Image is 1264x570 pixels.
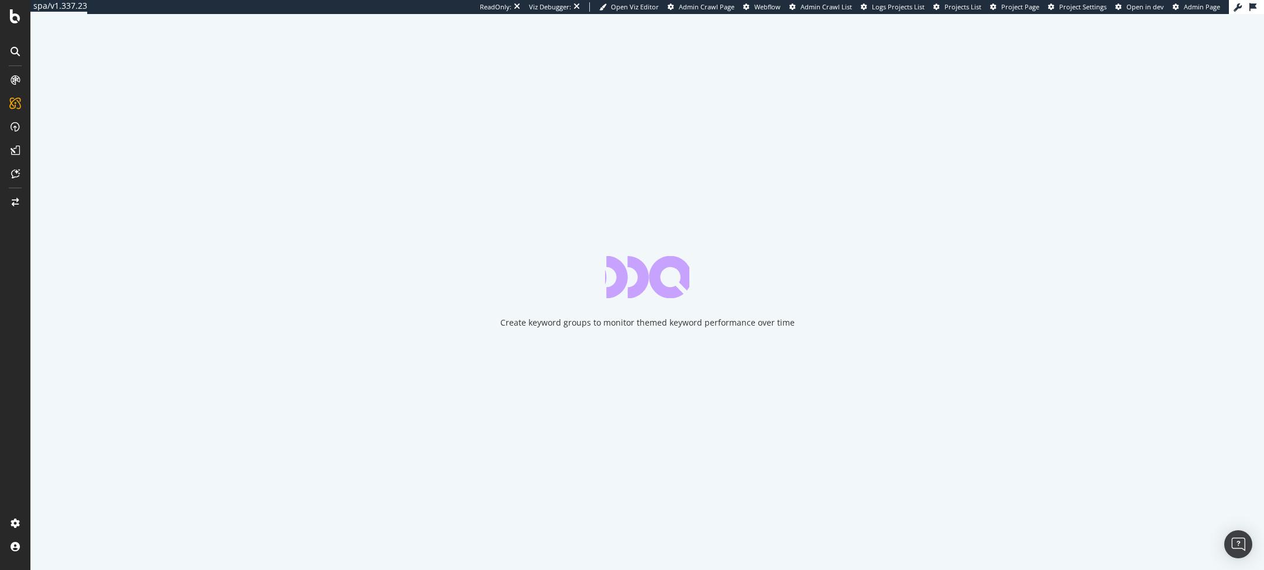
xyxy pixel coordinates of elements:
[1059,2,1107,11] span: Project Settings
[990,2,1039,12] a: Project Page
[754,2,781,11] span: Webflow
[872,2,925,11] span: Logs Projects List
[1115,2,1164,12] a: Open in dev
[1048,2,1107,12] a: Project Settings
[933,2,981,12] a: Projects List
[668,2,734,12] a: Admin Crawl Page
[480,2,511,12] div: ReadOnly:
[599,2,659,12] a: Open Viz Editor
[500,317,795,329] div: Create keyword groups to monitor themed keyword performance over time
[944,2,981,11] span: Projects List
[1224,530,1252,558] div: Open Intercom Messenger
[605,256,689,298] div: animation
[679,2,734,11] span: Admin Crawl Page
[789,2,852,12] a: Admin Crawl List
[743,2,781,12] a: Webflow
[611,2,659,11] span: Open Viz Editor
[1001,2,1039,11] span: Project Page
[861,2,925,12] a: Logs Projects List
[1126,2,1164,11] span: Open in dev
[801,2,852,11] span: Admin Crawl List
[529,2,571,12] div: Viz Debugger:
[1184,2,1220,11] span: Admin Page
[1173,2,1220,12] a: Admin Page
